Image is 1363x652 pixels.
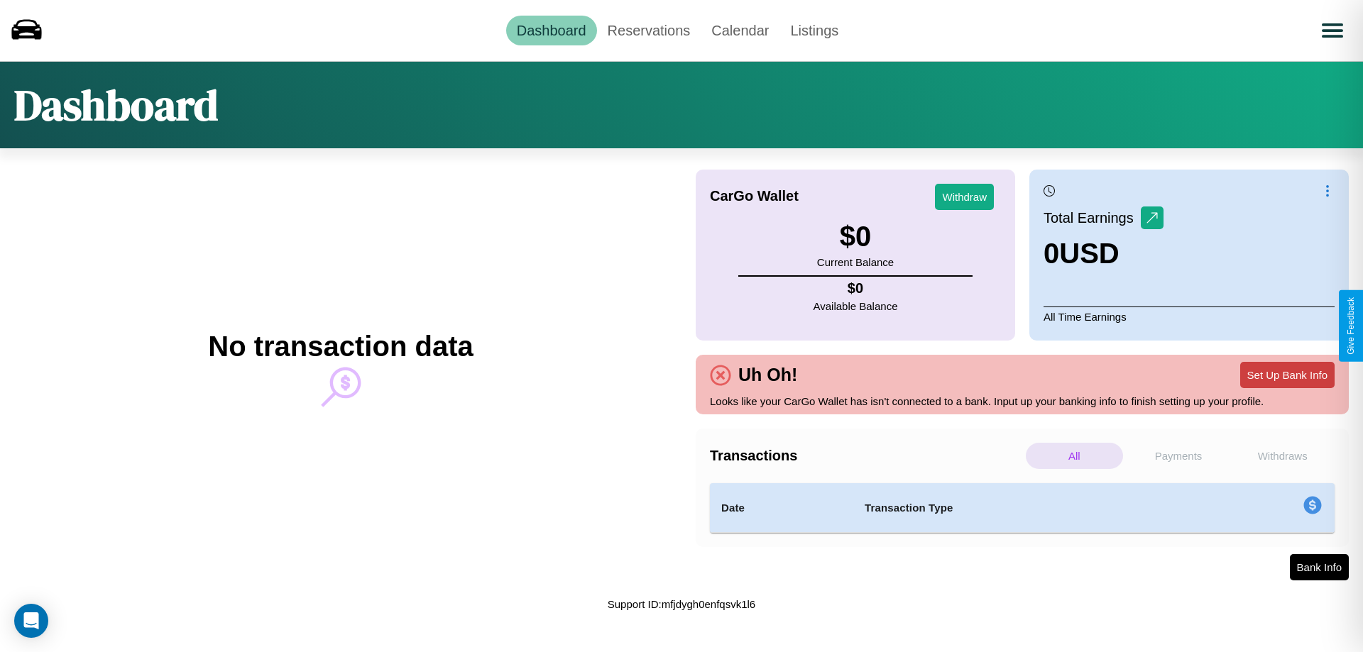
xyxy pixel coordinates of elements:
[1313,11,1352,50] button: Open menu
[597,16,701,45] a: Reservations
[14,604,48,638] div: Open Intercom Messenger
[721,499,842,516] h4: Date
[814,297,898,316] p: Available Balance
[1130,443,1227,469] p: Payments
[608,595,755,614] p: Support ID: mfjdygh0enfqsvk1l6
[779,16,849,45] a: Listings
[710,392,1335,411] p: Looks like your CarGo Wallet has isn't connected to a bank. Input up your banking info to finish ...
[1026,443,1123,469] p: All
[14,76,218,134] h1: Dashboard
[710,188,799,204] h4: CarGo Wallet
[865,499,1187,516] h4: Transaction Type
[1240,362,1335,388] button: Set Up Bank Info
[1234,443,1331,469] p: Withdraws
[506,16,597,45] a: Dashboard
[1044,238,1164,270] h3: 0 USD
[935,184,994,210] button: Withdraw
[701,16,779,45] a: Calendar
[1290,554,1349,580] button: Bank Info
[1346,297,1356,355] div: Give Feedback
[1044,205,1141,231] p: Total Earnings
[208,331,473,363] h2: No transaction data
[731,365,804,385] h4: Uh Oh!
[814,280,898,297] h4: $ 0
[817,253,894,272] p: Current Balance
[817,221,894,253] h3: $ 0
[710,448,1022,464] h4: Transactions
[710,483,1335,533] table: simple table
[1044,306,1335,326] p: All Time Earnings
